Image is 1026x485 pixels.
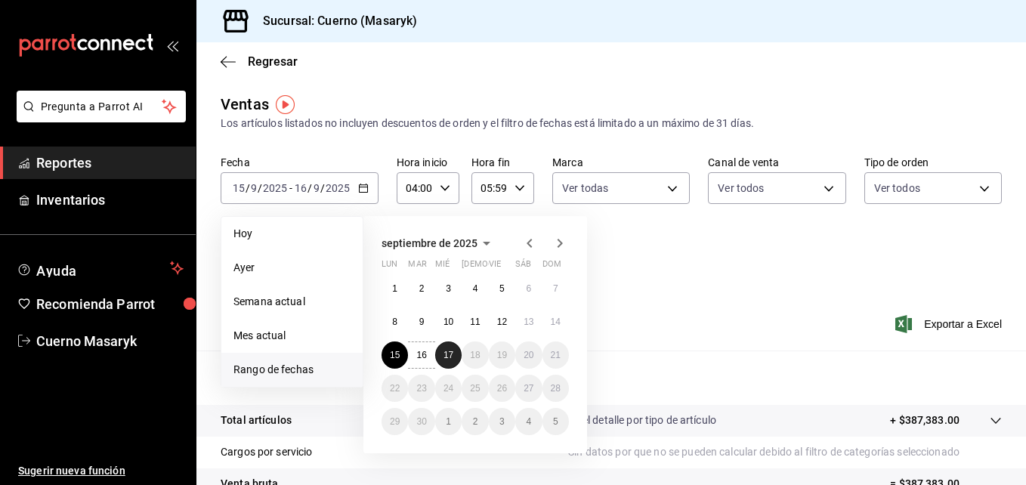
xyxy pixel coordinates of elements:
button: 3 de septiembre de 2025 [435,275,462,302]
button: 1 de septiembre de 2025 [382,275,408,302]
abbr: 26 de septiembre de 2025 [497,383,507,394]
span: - [289,182,292,194]
span: Mes actual [233,328,351,344]
abbr: lunes [382,259,397,275]
button: 8 de septiembre de 2025 [382,308,408,335]
abbr: 22 de septiembre de 2025 [390,383,400,394]
abbr: 14 de septiembre de 2025 [551,317,561,327]
button: 25 de septiembre de 2025 [462,375,488,402]
abbr: 17 de septiembre de 2025 [443,350,453,360]
button: Regresar [221,54,298,69]
button: 17 de septiembre de 2025 [435,341,462,369]
span: Semana actual [233,294,351,310]
button: 4 de octubre de 2025 [515,408,542,435]
button: 10 de septiembre de 2025 [435,308,462,335]
button: 19 de septiembre de 2025 [489,341,515,369]
button: 12 de septiembre de 2025 [489,308,515,335]
label: Hora inicio [397,157,459,168]
span: / [258,182,262,194]
button: 16 de septiembre de 2025 [408,341,434,369]
abbr: 3 de octubre de 2025 [499,416,505,427]
abbr: 9 de septiembre de 2025 [419,317,425,327]
abbr: 13 de septiembre de 2025 [524,317,533,327]
button: 26 de septiembre de 2025 [489,375,515,402]
button: 14 de septiembre de 2025 [542,308,569,335]
button: septiembre de 2025 [382,234,496,252]
span: Ver todos [874,181,920,196]
button: 27 de septiembre de 2025 [515,375,542,402]
label: Fecha [221,157,379,168]
button: 23 de septiembre de 2025 [408,375,434,402]
button: 22 de septiembre de 2025 [382,375,408,402]
button: 5 de septiembre de 2025 [489,275,515,302]
input: ---- [262,182,288,194]
abbr: 21 de septiembre de 2025 [551,350,561,360]
span: Ayer [233,260,351,276]
abbr: 25 de septiembre de 2025 [470,383,480,394]
label: Tipo de orden [864,157,1002,168]
input: -- [232,182,246,194]
abbr: 5 de septiembre de 2025 [499,283,505,294]
abbr: 6 de septiembre de 2025 [526,283,531,294]
abbr: 3 de septiembre de 2025 [446,283,451,294]
abbr: 7 de septiembre de 2025 [553,283,558,294]
span: Reportes [36,153,184,173]
button: 5 de octubre de 2025 [542,408,569,435]
abbr: 11 de septiembre de 2025 [470,317,480,327]
button: 13 de septiembre de 2025 [515,308,542,335]
abbr: 20 de septiembre de 2025 [524,350,533,360]
abbr: 30 de septiembre de 2025 [416,416,426,427]
input: -- [313,182,320,194]
abbr: 4 de septiembre de 2025 [473,283,478,294]
abbr: 4 de octubre de 2025 [526,416,531,427]
button: Exportar a Excel [898,315,1002,333]
label: Canal de venta [708,157,845,168]
button: 15 de septiembre de 2025 [382,341,408,369]
abbr: 24 de septiembre de 2025 [443,383,453,394]
span: Regresar [248,54,298,69]
span: / [307,182,312,194]
abbr: viernes [489,259,501,275]
span: septiembre de 2025 [382,237,477,249]
button: 9 de septiembre de 2025 [408,308,434,335]
span: Ayuda [36,259,164,277]
abbr: jueves [462,259,551,275]
span: Cuerno Masaryk [36,331,184,351]
p: Total artículos [221,412,292,428]
img: Tooltip marker [276,95,295,114]
button: 2 de octubre de 2025 [462,408,488,435]
input: -- [250,182,258,194]
input: -- [294,182,307,194]
span: Ver todos [718,181,764,196]
p: Sin datos por que no se pueden calcular debido al filtro de categorías seleccionado [568,444,1002,460]
abbr: 23 de septiembre de 2025 [416,383,426,394]
button: 6 de septiembre de 2025 [515,275,542,302]
button: 20 de septiembre de 2025 [515,341,542,369]
span: Rango de fechas [233,362,351,378]
span: Sugerir nueva función [18,463,184,479]
abbr: 1 de septiembre de 2025 [392,283,397,294]
span: / [320,182,325,194]
span: Ver todas [562,181,608,196]
abbr: martes [408,259,426,275]
span: Inventarios [36,190,184,210]
button: 30 de septiembre de 2025 [408,408,434,435]
button: 7 de septiembre de 2025 [542,275,569,302]
button: 24 de septiembre de 2025 [435,375,462,402]
abbr: 8 de septiembre de 2025 [392,317,397,327]
div: Los artículos listados no incluyen descuentos de orden y el filtro de fechas está limitado a un m... [221,116,1002,131]
abbr: 10 de septiembre de 2025 [443,317,453,327]
abbr: sábado [515,259,531,275]
span: Recomienda Parrot [36,294,184,314]
abbr: 1 de octubre de 2025 [446,416,451,427]
abbr: 27 de septiembre de 2025 [524,383,533,394]
abbr: 29 de septiembre de 2025 [390,416,400,427]
span: Hoy [233,226,351,242]
abbr: 18 de septiembre de 2025 [470,350,480,360]
abbr: 19 de septiembre de 2025 [497,350,507,360]
abbr: domingo [542,259,561,275]
button: 21 de septiembre de 2025 [542,341,569,369]
button: 11 de septiembre de 2025 [462,308,488,335]
button: 2 de septiembre de 2025 [408,275,434,302]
